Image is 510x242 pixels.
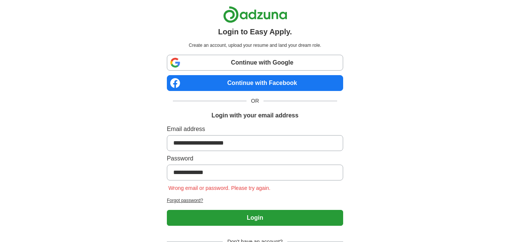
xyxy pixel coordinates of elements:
a: Continue with Google [167,55,343,71]
a: Continue with Facebook [167,75,343,91]
label: Email address [167,125,343,134]
h1: Login with your email address [211,111,298,120]
button: Login [167,210,343,226]
label: Password [167,154,343,163]
h1: Login to Easy Apply. [218,26,292,37]
p: Create an account, upload your resume and land your dream role. [168,42,342,49]
img: Adzuna logo [223,6,287,23]
a: Forgot password? [167,197,343,204]
span: OR [247,97,263,105]
span: Wrong email or password. Please try again. [167,185,272,191]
